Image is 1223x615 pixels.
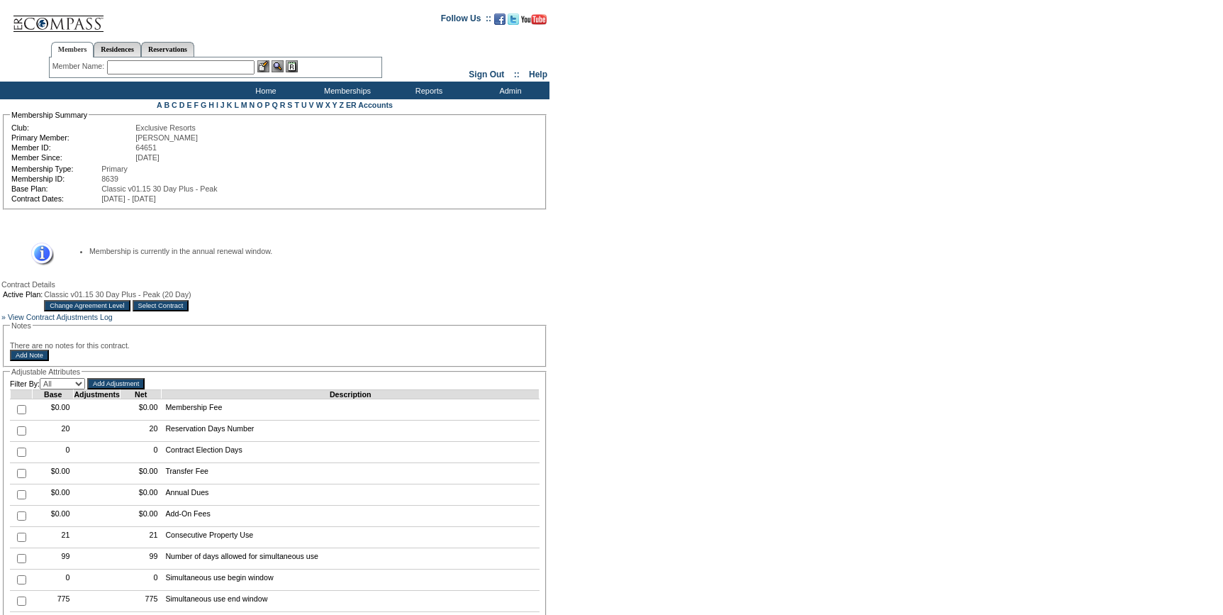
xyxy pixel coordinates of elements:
a: Y [333,101,337,109]
a: S [287,101,292,109]
td: 775 [120,591,161,612]
img: Become our fan on Facebook [494,13,506,25]
td: Base [33,390,74,399]
span: [DATE] - [DATE] [101,194,156,203]
span: There are no notes for this contract. [10,341,130,350]
td: 21 [33,527,74,548]
td: Adjustments [74,390,121,399]
a: R [280,101,286,109]
span: Classic v01.15 30 Day Plus - Peak [101,184,217,193]
td: Reports [386,82,468,99]
span: Exclusive Resorts [135,123,196,132]
a: L [234,101,238,109]
a: Q [272,101,277,109]
a: W [316,101,323,109]
a: C [172,101,177,109]
td: Member Since: [11,153,134,162]
a: V [309,101,314,109]
td: Membership Type: [11,165,100,173]
a: Follow us on Twitter [508,18,519,26]
a: Reservations [141,42,194,57]
a: » View Contract Adjustments Log [1,313,113,321]
a: G [201,101,206,109]
img: Follow us on Twitter [508,13,519,25]
a: I [216,101,218,109]
td: Memberships [305,82,386,99]
td: Annual Dues [162,484,540,506]
a: K [227,101,233,109]
td: 99 [120,548,161,570]
input: Add Note [10,350,49,361]
span: 64651 [135,143,157,152]
td: Description [162,390,540,399]
a: Subscribe to our YouTube Channel [521,18,547,26]
a: X [325,101,330,109]
td: Add-On Fees [162,506,540,527]
td: $0.00 [33,463,74,484]
td: $0.00 [33,506,74,527]
td: Contract Election Days [162,442,540,463]
span: Primary [101,165,128,173]
td: Filter By: [10,378,85,389]
a: F [194,101,199,109]
td: $0.00 [120,484,161,506]
a: P [265,101,270,109]
legend: Adjustable Attributes [10,367,82,376]
div: Member Name: [52,60,107,72]
a: N [250,101,255,109]
td: 0 [120,442,161,463]
td: $0.00 [120,463,161,484]
td: Member ID: [11,143,134,152]
td: Simultaneous use end window [162,591,540,612]
a: D [179,101,185,109]
td: Base Plan: [11,184,100,193]
td: Membership Fee [162,399,540,421]
span: [DATE] [135,153,160,162]
img: Subscribe to our YouTube Channel [521,14,547,25]
td: 99 [33,548,74,570]
a: Help [529,70,547,79]
td: Primary Member: [11,133,134,142]
td: Net [120,390,161,399]
a: Sign Out [469,70,504,79]
td: $0.00 [33,399,74,421]
td: 0 [120,570,161,591]
td: Home [223,82,305,99]
td: 20 [33,421,74,442]
legend: Notes [10,321,33,330]
td: $0.00 [120,506,161,527]
td: 21 [120,527,161,548]
a: J [220,101,225,109]
td: Admin [468,82,549,99]
img: Reservations [286,60,298,72]
a: Become our fan on Facebook [494,18,506,26]
td: $0.00 [120,399,161,421]
input: Add Adjustment [87,378,145,389]
td: Simultaneous use begin window [162,570,540,591]
a: M [241,101,247,109]
td: $0.00 [33,484,74,506]
a: H [208,101,214,109]
a: Z [339,101,344,109]
img: b_edit.gif [257,60,269,72]
a: U [301,101,307,109]
span: [PERSON_NAME] [135,133,198,142]
a: E [186,101,191,109]
td: Membership ID: [11,174,100,183]
td: 775 [33,591,74,612]
td: Consecutive Property Use [162,527,540,548]
img: Compass Home [12,4,104,33]
input: Change Agreement Level [44,300,130,311]
td: Transfer Fee [162,463,540,484]
td: Club: [11,123,134,132]
td: Follow Us :: [441,12,491,29]
a: O [257,101,262,109]
td: 20 [120,421,161,442]
li: Membership is currently in the annual renewal window. [89,247,525,255]
a: Residences [94,42,141,57]
span: :: [514,70,520,79]
img: Information Message [22,243,54,266]
td: Active Plan: [3,290,43,299]
a: B [164,101,169,109]
img: View [272,60,284,72]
